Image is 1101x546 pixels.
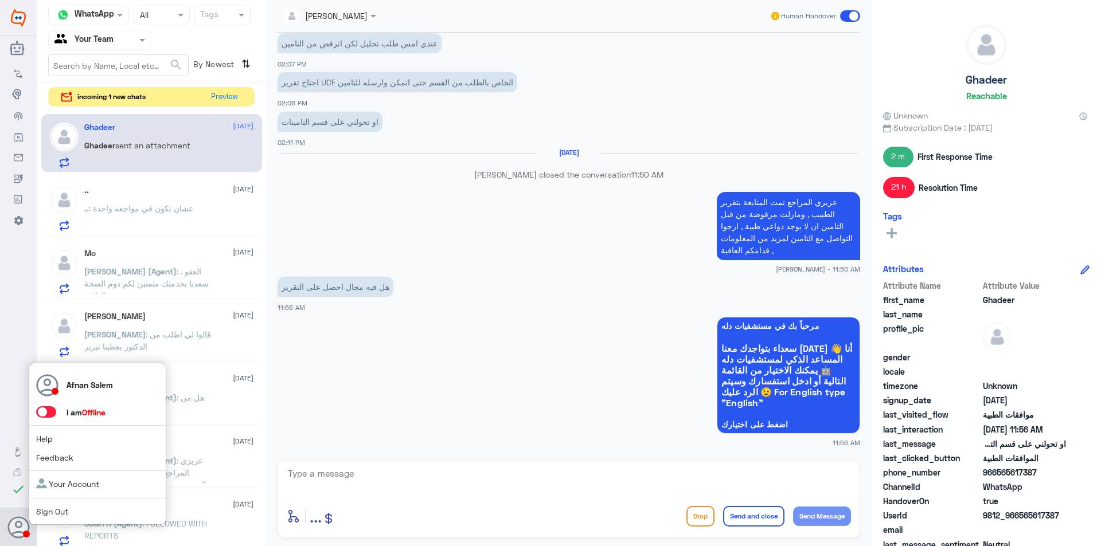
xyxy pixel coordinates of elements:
a: Sign Out [36,506,68,516]
p: [PERSON_NAME] closed the conversation [278,168,860,180]
span: gender [883,351,981,363]
span: locale [883,366,981,378]
span: UserId [883,509,981,521]
span: By Newest [189,54,237,77]
span: 11:56 AM [278,304,305,311]
span: null [983,524,1066,536]
img: defaultAdmin.png [983,323,1012,351]
h5: Abdullah [84,312,146,321]
span: last_name [883,308,981,320]
h6: Reachable [966,91,1007,101]
span: Unknown [883,109,928,121]
span: [DATE] [233,247,253,257]
img: defaultAdmin.png [50,249,79,277]
span: مرحباً بك في مستشفيات دله [721,321,856,331]
p: 15/9/2025, 11:56 AM [278,277,393,297]
span: 02:11 PM [278,139,305,146]
h5: .. [84,186,89,195]
span: email [883,524,981,536]
span: اضغط على اختيارك [721,420,856,429]
button: ... [310,503,322,529]
span: 2 [983,481,1066,493]
a: Help [36,434,53,443]
span: ... [310,505,322,526]
span: [PERSON_NAME] (Agent) [84,266,177,276]
span: timezone [883,380,981,392]
p: 14/9/2025, 2:08 PM [278,72,517,92]
span: ChannelId [883,481,981,493]
span: last_visited_flow [883,408,981,421]
span: last_interaction [883,423,981,435]
a: Feedback [36,453,73,462]
a: Your Account [36,479,99,489]
span: [DATE] [233,436,253,446]
span: incoming 1 new chats [77,92,146,102]
span: HandoverOn [883,495,981,507]
span: 2 m [883,147,913,167]
p: 14/9/2025, 2:11 PM [278,112,382,132]
span: null [983,366,1066,378]
span: Resolution Time [919,182,978,194]
span: sent an attachment [115,140,190,150]
h5: Ghadeer [84,123,115,132]
img: defaultAdmin.png [50,123,79,151]
span: 966565617387 [983,466,1066,478]
span: search [169,58,183,72]
span: [DATE] [233,184,253,194]
span: [PERSON_NAME] [84,329,146,339]
span: الموافقات الطبية [983,452,1066,464]
p: Afnan Salem [67,379,113,391]
span: null [983,351,1066,363]
span: Ghadeer [983,294,1066,306]
p: 15/9/2025, 11:50 AM [717,192,860,260]
span: 9812_966565617387 [983,509,1066,521]
img: whatsapp.png [54,6,72,23]
span: I am [67,407,106,417]
p: 14/9/2025, 2:07 PM [278,33,442,53]
button: search [169,56,183,74]
img: defaultAdmin.png [50,312,79,340]
span: 11:50 AM [631,170,663,179]
span: Attribute Value [983,280,1066,292]
span: First Response Time [918,151,993,163]
button: Send Message [793,506,851,526]
span: Ghadeer [84,140,115,150]
input: Search by Name, Local etc… [49,55,188,76]
span: phone_number [883,466,981,478]
i: ⇅ [241,54,251,73]
button: Avatar [7,516,29,538]
span: 11:56 AM [833,438,860,447]
span: او تحولني على قسم التامينات [983,438,1066,450]
span: سعداء بتواجدك معنا [DATE] 👋 أنا المساعد الذكي لمستشفيات دله 🤖 يمكنك الاختيار من القائمة التالية أ... [721,343,856,408]
h5: Ghadeer [966,73,1007,87]
h6: Attributes [883,264,924,274]
span: Subscription Date : [DATE] [883,121,1090,133]
span: signup_date [883,394,981,406]
span: 2025-09-15T08:56:15.7136945Z [983,423,1066,435]
i: check [11,482,25,496]
span: Unknown [983,380,1066,392]
span: Offline [82,407,106,417]
span: last_clicked_button [883,452,981,464]
span: 21 h [883,177,915,198]
img: Widebot Logo [11,9,26,27]
span: [DATE] [233,310,253,320]
img: yourTeam.svg [54,32,72,49]
img: defaultAdmin.png [50,186,79,214]
button: Drop [686,506,715,527]
span: : ‏قالوا لي اطلب من الدكتور يعطينا تبرير [84,329,211,351]
img: defaultAdmin.png [967,25,1006,64]
span: [PERSON_NAME] - 11:50 AM [776,264,860,274]
span: [DATE] [233,499,253,509]
button: Send and close [723,506,784,527]
span: true [983,495,1066,507]
h5: Mo [84,249,96,258]
h6: [DATE] [537,148,600,156]
span: 02:07 PM [278,60,307,68]
span: [DATE] [233,121,253,131]
span: 02:08 PM [278,99,307,107]
span: Human Handover [781,11,836,21]
span: last_message [883,438,981,450]
span: موافقات الطبية [983,408,1066,421]
div: Tags [198,8,218,23]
